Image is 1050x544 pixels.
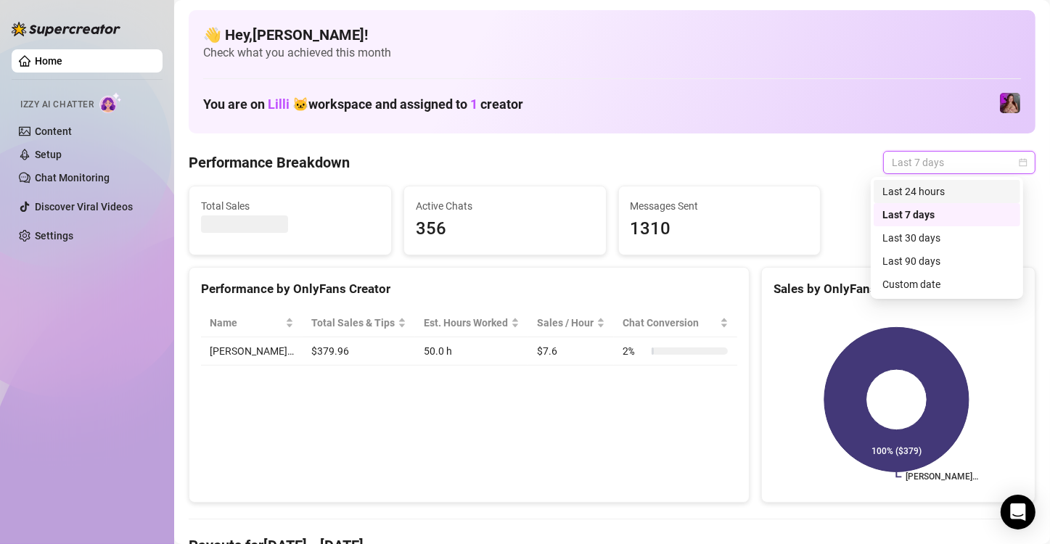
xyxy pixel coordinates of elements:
[874,226,1020,250] div: Last 30 days
[882,230,1012,246] div: Last 30 days
[528,309,614,337] th: Sales / Hour
[614,309,737,337] th: Chat Conversion
[35,201,133,213] a: Discover Viral Videos
[203,25,1021,45] h4: 👋 Hey, [PERSON_NAME] !
[35,125,72,137] a: Content
[203,45,1021,61] span: Check what you achieved this month
[416,198,594,214] span: Active Chats
[623,315,716,331] span: Chat Conversion
[874,273,1020,296] div: Custom date
[416,215,594,243] span: 356
[882,207,1012,223] div: Last 7 days
[203,96,523,112] h1: You are on workspace and assigned to creator
[774,279,1023,299] div: Sales by OnlyFans Creator
[201,337,303,366] td: [PERSON_NAME]…
[874,180,1020,203] div: Last 24 hours
[311,315,395,331] span: Total Sales & Tips
[623,343,646,359] span: 2 %
[99,92,122,113] img: AI Chatter
[210,315,282,331] span: Name
[303,337,415,366] td: $379.96
[303,309,415,337] th: Total Sales & Tips
[631,215,809,243] span: 1310
[528,337,614,366] td: $7.6
[1019,158,1028,167] span: calendar
[874,250,1020,273] div: Last 90 days
[201,198,380,214] span: Total Sales
[882,253,1012,269] div: Last 90 days
[537,315,594,331] span: Sales / Hour
[892,152,1027,173] span: Last 7 days
[201,309,303,337] th: Name
[20,98,94,112] span: Izzy AI Chatter
[12,22,120,36] img: logo-BBDzfeDw.svg
[415,337,528,366] td: 50.0 h
[35,55,62,67] a: Home
[189,152,350,173] h4: Performance Breakdown
[470,96,477,112] span: 1
[882,276,1012,292] div: Custom date
[1001,495,1035,529] div: Open Intercom Messenger
[1000,93,1020,113] img: allison
[874,203,1020,226] div: Last 7 days
[201,279,737,299] div: Performance by OnlyFans Creator
[424,315,508,331] div: Est. Hours Worked
[35,149,62,160] a: Setup
[631,198,809,214] span: Messages Sent
[882,184,1012,199] div: Last 24 hours
[35,230,73,242] a: Settings
[35,172,110,184] a: Chat Monitoring
[268,96,308,112] span: Lilli 🐱
[906,472,978,482] text: [PERSON_NAME]…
